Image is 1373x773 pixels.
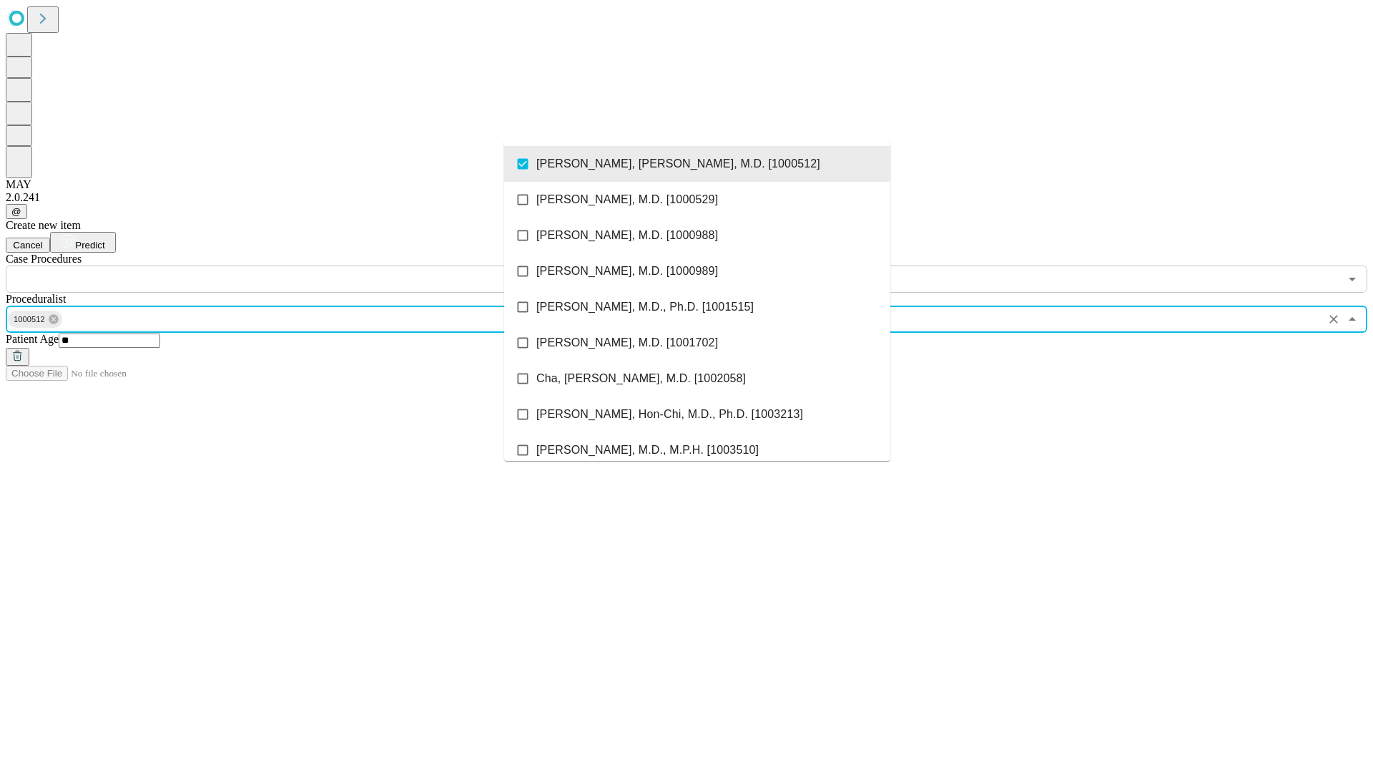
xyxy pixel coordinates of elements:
[536,263,718,280] span: [PERSON_NAME], M.D. [1000989]
[8,311,62,328] div: 1000512
[536,370,746,387] span: Cha, [PERSON_NAME], M.D. [1002058]
[8,311,51,328] span: 1000512
[1342,309,1362,329] button: Close
[11,206,21,217] span: @
[75,240,104,251] span: Predict
[1342,269,1362,289] button: Open
[536,155,820,172] span: [PERSON_NAME], [PERSON_NAME], M.D. [1000512]
[1324,309,1344,329] button: Clear
[536,227,718,244] span: [PERSON_NAME], M.D. [1000988]
[6,204,27,219] button: @
[536,406,803,423] span: [PERSON_NAME], Hon-Chi, M.D., Ph.D. [1003213]
[536,442,759,459] span: [PERSON_NAME], M.D., M.P.H. [1003510]
[536,191,718,208] span: [PERSON_NAME], M.D. [1000529]
[6,178,1367,191] div: MAY
[13,240,43,251] span: Cancel
[6,238,50,253] button: Cancel
[50,232,116,253] button: Predict
[536,298,754,316] span: [PERSON_NAME], M.D., Ph.D. [1001515]
[6,219,81,231] span: Create new item
[6,293,66,305] span: Proceduralist
[6,333,59,345] span: Patient Age
[6,191,1367,204] div: 2.0.241
[536,334,718,351] span: [PERSON_NAME], M.D. [1001702]
[6,253,82,265] span: Scheduled Procedure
